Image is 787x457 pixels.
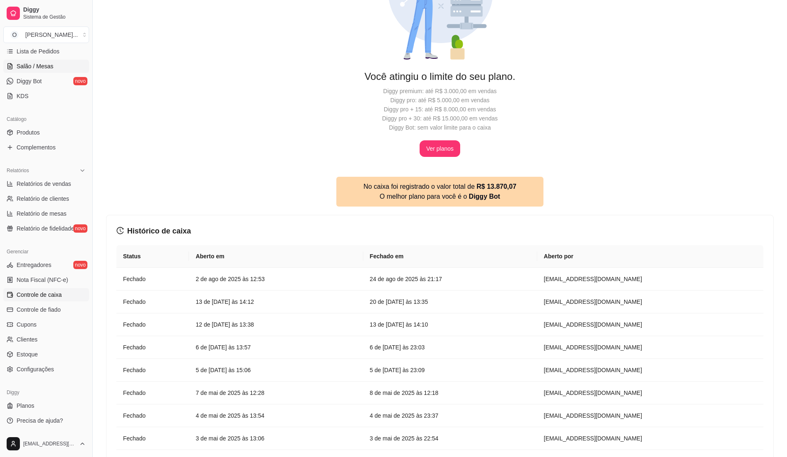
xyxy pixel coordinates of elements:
[17,143,56,152] span: Complementos
[119,105,760,114] div: Diggy pro + 15: até R$ 8.000,00 em vendas
[17,365,54,373] span: Configurações
[123,411,182,420] article: Fechado
[17,261,51,269] span: Entregadores
[3,363,89,376] a: Configurações
[17,276,68,284] span: Nota Fiscal (NFC-e)
[17,180,71,188] span: Relatórios de vendas
[119,70,760,83] div: Você atingiu o limite do seu plano.
[17,305,61,314] span: Controle de fiado
[116,227,124,234] span: history
[17,77,42,85] span: Diggy Bot
[3,399,89,412] a: Planos
[370,434,531,443] article: 3 de mai de 2025 às 22:54
[537,313,763,336] td: [EMAIL_ADDRESS][DOMAIN_NAME]
[537,291,763,313] td: [EMAIL_ADDRESS][DOMAIN_NAME]
[116,245,189,268] th: Status
[3,141,89,154] a: Complementos
[476,183,516,190] span: R$ 13.870,07
[469,193,500,200] span: Diggy Bot
[370,343,531,352] article: 6 de [DATE] às 23:03
[3,434,89,454] button: [EMAIL_ADDRESS][DOMAIN_NAME]
[17,128,40,137] span: Produtos
[537,359,763,382] td: [EMAIL_ADDRESS][DOMAIN_NAME]
[3,192,89,205] a: Relatório de clientes
[3,386,89,399] div: Diggy
[3,333,89,346] a: Clientes
[123,297,182,306] article: Fechado
[3,3,89,23] a: DiggySistema de Gestão
[3,348,89,361] a: Estoque
[17,62,53,70] span: Salão / Mesas
[363,245,537,268] th: Fechado em
[23,440,76,447] span: [EMAIL_ADDRESS][DOMAIN_NAME]
[3,26,89,43] button: Select a team
[420,140,460,157] button: Ver planos
[196,320,356,329] article: 12 de [DATE] às 13:38
[189,245,363,268] th: Aberto em
[116,225,763,237] h3: Histórico de caixa
[3,177,89,190] a: Relatórios de vendas
[420,145,460,152] a: Ver planos
[123,434,182,443] article: Fechado
[119,114,760,123] div: Diggy pro + 30: até R$ 15.000,00 em vendas
[17,209,67,218] span: Relatório de mesas
[17,416,63,425] span: Precisa de ajuda?
[123,366,182,375] article: Fechado
[23,6,86,14] span: Diggy
[123,343,182,352] article: Fechado
[370,320,531,329] article: 13 de [DATE] às 14:10
[17,291,62,299] span: Controle de caixa
[196,434,356,443] article: 3 de mai de 2025 às 13:06
[3,222,89,235] a: Relatório de fidelidadenovo
[3,45,89,58] a: Lista de Pedidos
[7,167,29,174] span: Relatórios
[17,320,36,329] span: Cupons
[3,207,89,220] a: Relatório de mesas
[3,245,89,258] div: Gerenciar
[370,297,531,306] article: 20 de [DATE] às 13:35
[123,388,182,397] article: Fechado
[341,192,538,202] p: O melhor plano para você é o
[17,402,34,410] span: Planos
[537,268,763,291] td: [EMAIL_ADDRESS][DOMAIN_NAME]
[25,31,78,39] div: [PERSON_NAME] ...
[370,388,531,397] article: 8 de mai de 2025 às 12:18
[196,297,356,306] article: 13 de [DATE] às 14:12
[17,224,74,233] span: Relatório de fidelidade
[370,411,531,420] article: 4 de mai de 2025 às 23:37
[3,126,89,139] a: Produtos
[3,258,89,272] a: Entregadoresnovo
[17,350,38,358] span: Estoque
[119,96,760,105] div: Diggy pro: até R$ 5.000,00 em vendas
[537,245,763,268] th: Aberto por
[341,182,538,192] p: No caixa foi registrado o valor total de
[196,388,356,397] article: 7 de mai de 2025 às 12:28
[119,87,760,96] div: Diggy premium: até R$ 3.000,00 em vendas
[17,47,60,55] span: Lista de Pedidos
[196,411,356,420] article: 4 de mai de 2025 às 13:54
[3,414,89,427] a: Precisa de ajuda?
[17,195,69,203] span: Relatório de clientes
[3,75,89,88] a: Diggy Botnovo
[3,318,89,331] a: Cupons
[17,92,29,100] span: KDS
[196,366,356,375] article: 5 de [DATE] às 15:06
[537,382,763,404] td: [EMAIL_ADDRESS][DOMAIN_NAME]
[3,113,89,126] div: Catálogo
[17,335,38,344] span: Clientes
[3,303,89,316] a: Controle de fiado
[3,273,89,286] a: Nota Fiscal (NFC-e)
[196,274,356,284] article: 2 de ago de 2025 às 12:53
[537,404,763,427] td: [EMAIL_ADDRESS][DOMAIN_NAME]
[537,427,763,450] td: [EMAIL_ADDRESS][DOMAIN_NAME]
[3,288,89,301] a: Controle de caixa
[196,343,356,352] article: 6 de [DATE] às 13:57
[3,60,89,73] a: Salão / Mesas
[370,274,531,284] article: 24 de ago de 2025 às 21:17
[123,320,182,329] article: Fechado
[119,123,760,132] div: Diggy Bot: sem valor limite para o caixa
[23,14,86,20] span: Sistema de Gestão
[370,366,531,375] article: 5 de [DATE] às 23:09
[10,31,19,39] span: O
[123,274,182,284] article: Fechado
